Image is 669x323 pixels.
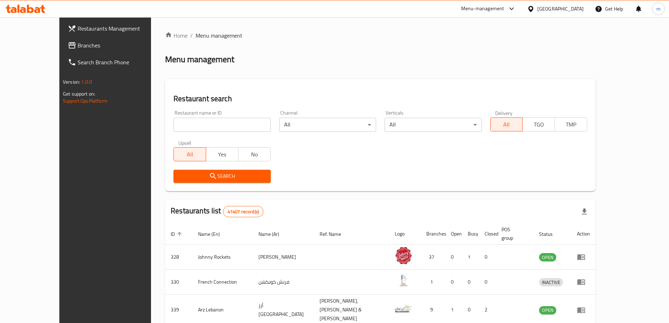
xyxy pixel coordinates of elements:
button: Search [173,170,270,183]
span: ID [171,230,184,238]
span: Search Branch Phone [78,58,165,66]
td: 1 [421,270,445,295]
td: [PERSON_NAME] [253,245,314,270]
span: 1.0.0 [81,77,92,86]
td: 0 [479,245,496,270]
span: TMP [558,119,584,130]
td: فرنش كونكشن [253,270,314,295]
img: French Connection [395,272,412,289]
div: All [279,118,376,132]
a: Branches [62,37,171,54]
h2: Restaurant search [173,93,587,104]
th: Logo [389,223,421,245]
span: No [241,149,268,160]
button: TMP [555,117,587,131]
label: Delivery [495,110,513,115]
div: Export file [576,203,593,220]
span: Status [539,230,562,238]
td: Johnny Rockets [192,245,253,270]
input: Search for restaurant name or ID.. [173,118,270,132]
th: Branches [421,223,445,245]
a: Home [165,31,188,40]
div: [GEOGRAPHIC_DATA] [537,5,584,13]
span: Name (En) [198,230,229,238]
div: Total records count [223,206,263,217]
span: Yes [209,149,236,160]
img: Johnny Rockets [395,247,412,264]
a: Support.OpsPlatform [63,96,107,105]
span: Name (Ar) [258,230,288,238]
h2: Restaurants list [171,206,263,217]
span: Ref. Name [320,230,350,238]
div: Menu [577,278,590,286]
td: 0 [479,270,496,295]
span: All [493,119,520,130]
div: Menu [577,253,590,261]
span: Version: [63,77,80,86]
h2: Menu management [165,54,234,65]
button: All [490,117,523,131]
th: Busy [462,223,479,245]
label: Upsell [178,140,191,145]
div: All [385,118,481,132]
td: 37 [421,245,445,270]
span: 41407 record(s) [223,208,263,215]
div: Menu [577,306,590,314]
span: OPEN [539,306,556,314]
a: Search Branch Phone [62,54,171,71]
th: Closed [479,223,496,245]
button: TGO [522,117,555,131]
span: Get support on: [63,89,95,98]
span: OPEN [539,253,556,261]
li: / [190,31,193,40]
span: m [656,5,661,13]
span: TGO [525,119,552,130]
button: All [173,147,206,161]
td: 0 [445,270,462,295]
span: Branches [78,41,165,50]
th: Open [445,223,462,245]
img: Arz Lebanon [395,300,412,317]
span: Restaurants Management [78,24,165,33]
span: Menu management [196,31,242,40]
td: 330 [165,270,192,295]
span: POS group [501,225,525,242]
button: Yes [206,147,238,161]
td: 328 [165,245,192,270]
nav: breadcrumb [165,31,596,40]
div: Menu-management [461,5,504,13]
a: Restaurants Management [62,20,171,37]
td: 1 [462,245,479,270]
td: French Connection [192,270,253,295]
span: All [177,149,203,160]
span: Search [179,172,265,181]
td: 0 [462,270,479,295]
span: INACTIVE [539,278,563,286]
th: Action [571,223,596,245]
button: No [238,147,271,161]
td: 0 [445,245,462,270]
